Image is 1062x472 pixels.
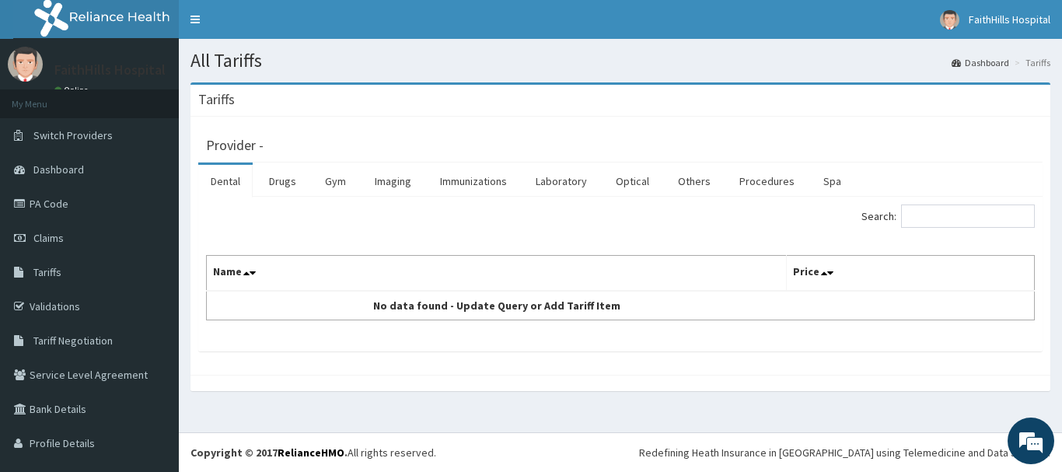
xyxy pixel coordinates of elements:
a: Drugs [257,165,309,198]
span: Tariff Negotiation [33,334,113,348]
a: Dashboard [952,56,1009,69]
span: Tariffs [33,265,61,279]
td: No data found - Update Query or Add Tariff Item [207,291,787,320]
th: Name [207,256,787,292]
th: Price [786,256,1035,292]
li: Tariffs [1011,56,1050,69]
a: Spa [811,165,854,198]
a: Dental [198,165,253,198]
a: Imaging [362,165,424,198]
a: Immunizations [428,165,519,198]
label: Search: [861,205,1035,228]
span: Dashboard [33,163,84,177]
input: Search: [901,205,1035,228]
a: RelianceHMO [278,446,344,460]
img: User Image [940,10,959,30]
h1: All Tariffs [190,51,1050,71]
span: Claims [33,231,64,245]
a: Optical [603,165,662,198]
a: Laboratory [523,165,599,198]
a: Gym [313,165,358,198]
img: User Image [8,47,43,82]
div: Redefining Heath Insurance in [GEOGRAPHIC_DATA] using Telemedicine and Data Science! [639,445,1050,460]
h3: Tariffs [198,93,235,107]
span: FaithHills Hospital [969,12,1050,26]
a: Procedures [727,165,807,198]
a: Others [665,165,723,198]
span: Switch Providers [33,128,113,142]
footer: All rights reserved. [179,432,1062,472]
p: FaithHills Hospital [54,63,166,77]
strong: Copyright © 2017 . [190,446,348,460]
h3: Provider - [206,138,264,152]
a: Online [54,85,92,96]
